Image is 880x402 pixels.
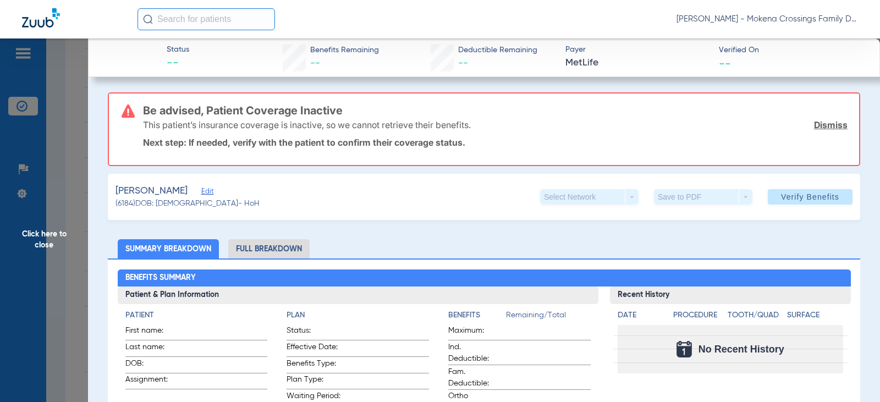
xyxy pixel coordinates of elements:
span: No Recent History [698,344,784,355]
h4: Date [618,310,664,321]
span: Assignment: [125,374,179,389]
input: Search for patients [137,8,275,30]
app-breakdown-title: Surface [787,310,843,325]
h4: Patient [125,310,268,321]
app-breakdown-title: Date [618,310,664,325]
li: Summary Breakdown [118,239,219,258]
span: Benefits Remaining [310,45,379,56]
p: This patient’s insurance coverage is inactive, so we cannot retrieve their benefits. [143,119,471,130]
span: Benefits Type: [287,358,340,373]
img: Search Icon [143,14,153,24]
span: MetLife [565,56,709,70]
span: Ind. Deductible: [448,342,502,365]
h4: Procedure [673,310,723,321]
h4: Plan [287,310,429,321]
span: (6184) DOB: [DEMOGRAPHIC_DATA] - HoH [116,198,260,210]
h4: Surface [787,310,843,321]
span: Verified On [719,45,862,56]
span: -- [719,57,731,69]
button: Verify Benefits [768,189,853,205]
span: Status: [287,325,340,340]
h3: Recent History [610,287,850,304]
span: Last name: [125,342,179,356]
span: Edit [201,188,211,198]
span: DOB: [125,358,179,373]
h4: Benefits [448,310,506,321]
span: -- [167,56,189,71]
span: Status [167,44,189,56]
span: Fam. Deductible: [448,366,502,389]
span: Maximum: [448,325,502,340]
span: Remaining/Total [506,310,591,325]
app-breakdown-title: Tooth/Quad [728,310,783,325]
img: Zuub Logo [22,8,60,27]
h3: Patient & Plan Information [118,287,599,304]
h4: Tooth/Quad [728,310,783,321]
span: Verify Benefits [781,192,839,201]
span: Effective Date: [287,342,340,356]
app-breakdown-title: Benefits [448,310,506,325]
span: Payer [565,44,709,56]
span: [PERSON_NAME] [116,184,188,198]
h2: Benefits Summary [118,269,851,287]
img: Calendar [676,341,692,357]
p: Next step: If needed, verify with the patient to confirm their coverage status. [143,137,848,148]
span: -- [310,58,320,68]
h3: Be advised, Patient Coverage Inactive [143,105,848,116]
app-breakdown-title: Procedure [673,310,723,325]
span: -- [458,58,468,68]
a: Dismiss [814,119,848,130]
span: First name: [125,325,179,340]
span: [PERSON_NAME] - Mokena Crossings Family Dental [676,14,858,25]
img: error-icon [122,104,135,118]
span: Deductible Remaining [458,45,537,56]
span: Plan Type: [287,374,340,389]
li: Full Breakdown [228,239,310,258]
